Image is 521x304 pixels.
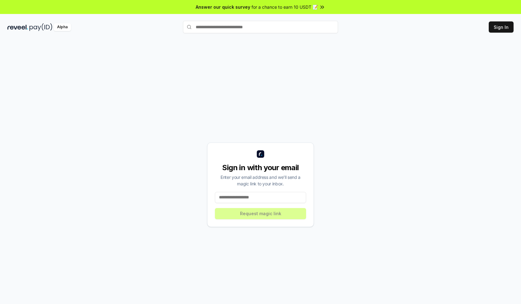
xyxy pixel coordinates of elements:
[257,150,264,158] img: logo_small
[215,174,306,187] div: Enter your email address and we’ll send a magic link to your inbox.
[252,4,318,10] span: for a chance to earn 10 USDT 📝
[7,23,28,31] img: reveel_dark
[215,163,306,173] div: Sign in with your email
[29,23,52,31] img: pay_id
[196,4,250,10] span: Answer our quick survey
[54,23,71,31] div: Alpha
[489,21,514,33] button: Sign In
